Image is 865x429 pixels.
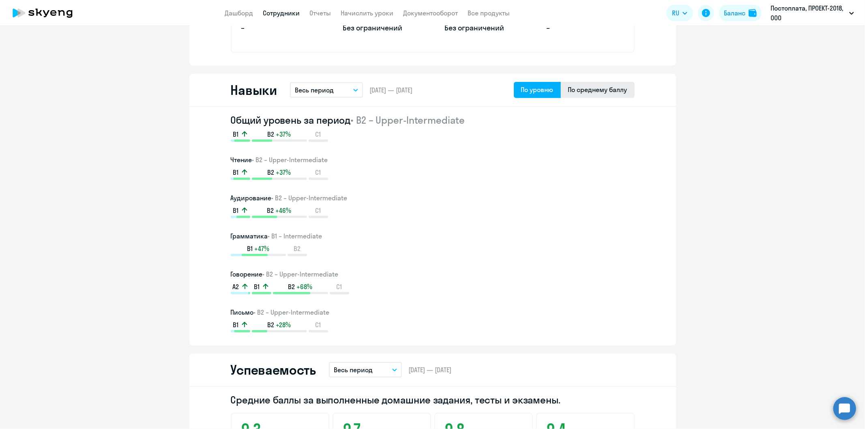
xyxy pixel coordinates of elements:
[268,168,275,177] span: B2
[290,82,363,98] button: Весь период
[766,3,858,23] button: Постоплата, ПРОЕКТ-2018, ООО
[297,282,313,291] span: +68%
[231,269,635,279] h3: Говорение
[666,5,693,21] button: RU
[468,9,510,17] a: Все продукты
[254,244,269,253] span: +47%
[268,130,275,139] span: B2
[233,130,239,139] span: B1
[231,82,277,98] h2: Навыки
[233,206,239,215] span: B1
[233,168,239,177] span: B1
[231,114,635,127] h2: Общий уровень за период
[369,86,412,94] span: [DATE] — [DATE]
[252,156,328,164] span: • B2 – Upper-Intermediate
[310,9,331,17] a: Отчеты
[272,194,348,202] span: • B2 – Upper-Intermediate
[254,282,260,291] span: B1
[276,320,291,329] span: +28%
[276,206,292,215] span: +46%
[233,320,239,329] span: B1
[263,270,339,278] span: • B2 – Upper-Intermediate
[263,9,300,17] a: Сотрудники
[241,23,319,33] p: –
[267,206,274,215] span: B2
[231,155,635,165] h3: Чтение
[329,362,402,378] button: Весь период
[341,9,394,17] a: Начислить уроки
[334,365,373,375] p: Весь период
[672,8,679,18] span: RU
[408,365,451,374] span: [DATE] — [DATE]
[521,85,554,94] div: По уровню
[547,23,624,33] p: –
[316,206,321,215] span: C1
[231,362,316,378] h2: Успеваемость
[316,168,321,177] span: C1
[231,393,635,406] h2: Средние баллы за выполненные домашние задания, тесты и экзамены.
[276,130,291,139] span: +37%
[719,5,762,21] button: Балансbalance
[316,320,321,329] span: C1
[316,130,321,139] span: C1
[294,244,300,253] span: B2
[749,9,757,17] img: balance
[350,114,465,126] span: • B2 – Upper-Intermediate
[337,282,342,291] span: C1
[231,193,635,203] h3: Аудирование
[231,307,635,317] h3: Письмо
[568,85,627,94] div: По среднему баллу
[724,8,745,18] div: Баланс
[288,282,295,291] span: B2
[233,282,239,291] span: A2
[268,320,275,329] span: B2
[404,9,458,17] a: Документооборот
[295,85,334,95] p: Весь период
[231,231,635,241] h3: Грамматика
[445,23,522,33] p: Без ограничений
[247,244,253,253] span: B1
[225,9,253,17] a: Дашборд
[268,232,322,240] span: • B1 – Intermediate
[276,168,291,177] span: +37%
[771,3,846,23] p: Постоплата, ПРОЕКТ-2018, ООО
[254,308,330,316] span: • B2 – Upper-Intermediate
[343,23,421,33] p: Без ограничений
